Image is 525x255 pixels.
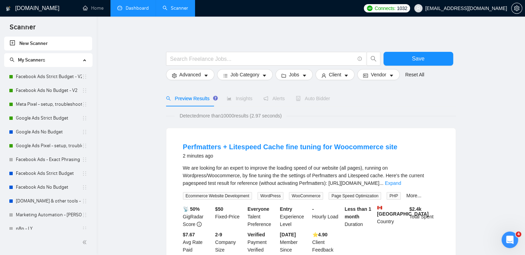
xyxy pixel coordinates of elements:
[16,153,82,167] a: Facebook Ads - Exact Phrasing
[82,74,87,79] span: holder
[82,239,89,246] span: double-left
[409,206,421,212] b: $ 2.4k
[246,231,279,254] div: Payment Verified
[83,5,104,11] a: homeHome
[408,205,440,228] div: Total Spent
[367,6,372,11] img: upwork-logo.png
[4,139,92,153] li: Google Ads Pixel - setup, troubleshooting, tracking
[416,6,421,11] span: user
[182,231,214,254] div: Avg Rate Paid
[377,205,382,210] img: 🇨🇦
[82,185,87,190] span: holder
[4,37,92,50] li: New Scanner
[223,73,228,78] span: bars
[166,69,214,80] button: settingAdvancedcaret-down
[296,96,301,101] span: robot
[82,226,87,232] span: holder
[289,71,299,78] span: Jobs
[383,52,453,66] button: Save
[4,222,92,236] li: n8n - LY
[312,206,314,212] b: -
[263,96,268,101] span: notification
[197,222,202,227] span: info-circle
[204,73,208,78] span: caret-down
[343,205,376,228] div: Duration
[183,192,252,200] span: Ecommerce Website Development
[296,96,330,101] span: Auto Bidder
[246,205,279,228] div: Talent Preference
[175,112,286,120] span: Detected more than 10000 results (2.97 seconds)
[18,57,45,63] span: My Scanners
[280,206,292,212] b: Entry
[16,111,82,125] a: Google Ads Strict Budget
[280,232,296,237] b: [DATE]
[82,115,87,121] span: holder
[227,96,252,101] span: Insights
[4,180,92,194] li: Facebook Ads No Budget
[82,143,87,149] span: holder
[358,57,362,61] span: info-circle
[321,73,326,78] span: user
[170,55,354,63] input: Search Freelance Jobs...
[279,231,311,254] div: Member Since
[4,125,92,139] li: Google Ads No Budget
[10,57,14,62] span: search
[389,73,394,78] span: caret-down
[214,205,246,228] div: Fixed-Price
[16,70,82,84] a: Facebook Ads Strict Budget - V2
[357,69,399,80] button: idcardVendorcaret-down
[215,232,222,237] b: 2-9
[4,208,92,222] li: Marketing Automation - Lilia Y.
[16,125,82,139] a: Google Ads No Budget
[512,6,522,11] span: setting
[82,102,87,107] span: holder
[406,193,421,198] a: More...
[82,171,87,176] span: holder
[367,52,380,66] button: search
[363,73,368,78] span: idcard
[82,129,87,135] span: holder
[166,96,216,101] span: Preview Results
[4,167,92,180] li: Facebook Ads Strict Budget
[16,167,82,180] a: Facebook Ads Strict Budget
[179,71,201,78] span: Advanced
[377,205,429,217] b: [GEOGRAPHIC_DATA]
[329,192,381,200] span: Page Speed Optimization
[511,3,522,14] button: setting
[231,71,259,78] span: Job Category
[247,206,269,212] b: Everyone
[367,56,380,62] span: search
[344,206,371,219] b: Less than 1 month
[289,192,323,200] span: WooCommerce
[16,97,82,111] a: Meta Pixel - setup, troubleshooting, tracking
[4,194,92,208] li: Make.com & other tools - Lilia Y.
[16,194,82,208] a: [DOMAIN_NAME] & other tools - [PERSON_NAME]
[82,157,87,162] span: holder
[16,208,82,222] a: Marketing Automation - [PERSON_NAME]
[82,88,87,93] span: holder
[183,164,439,187] div: We are looking for an expert to improve the loading speed of our website (all pages), running on ...
[166,96,171,101] span: search
[16,180,82,194] a: Facebook Ads No Budget
[183,165,424,186] span: We are looking for an expert to improve the loading speed of our website (all pages), running on ...
[183,152,397,160] div: 2 minutes ago
[172,73,177,78] span: setting
[385,180,401,186] a: Expand
[117,5,149,11] a: dashboardDashboard
[4,153,92,167] li: Facebook Ads - Exact Phrasing
[387,192,401,200] span: PHP
[311,231,343,254] div: Client Feedback
[376,205,408,228] div: Country
[379,180,383,186] span: ...
[344,73,349,78] span: caret-down
[82,198,87,204] span: holder
[502,232,518,248] iframe: Intercom live chat
[281,73,286,78] span: folder
[16,84,82,97] a: Facebook Ads No Budget - V2
[182,205,214,228] div: GigRadar Score
[82,212,87,218] span: holder
[227,96,232,101] span: area-chart
[247,232,265,237] b: Verified
[16,222,82,236] a: n8n - LY
[311,205,343,228] div: Hourly Load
